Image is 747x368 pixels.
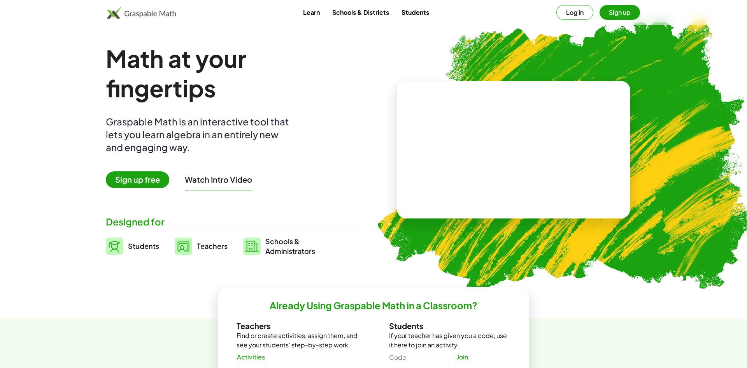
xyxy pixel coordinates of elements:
[106,115,293,154] div: Graspable Math is an interactive tool that lets you learn algebra in an entirely new and engaging...
[456,353,468,361] span: Join
[297,5,326,19] a: Learn
[455,121,572,179] video: What is this? This is dynamic math notation. Dynamic math notation plays a central role in how Gr...
[389,331,510,350] p: If your teacher has given you a code, use it here to join an activity.
[389,321,510,331] h3: Students
[106,171,169,188] span: Sign up free
[197,241,228,250] span: Teachers
[106,238,123,255] img: svg%3e
[175,236,228,256] a: Teachers
[395,5,435,19] a: Students
[237,353,265,361] span: Activities
[270,299,477,312] h2: Already Using Graspable Math in a Classroom?
[326,5,395,19] a: Schools & Districts
[600,5,640,20] button: Sign up
[230,350,271,364] a: Activities
[243,238,261,255] img: svg%3e
[556,5,593,20] button: Log in
[243,236,315,256] a: Schools &Administrators
[106,215,361,228] div: Designed for
[185,174,252,185] button: Watch Intro Video
[128,241,159,250] span: Students
[450,350,475,364] a: Join
[265,236,315,256] span: Schools & Administrators
[237,321,358,331] h3: Teachers
[106,236,159,256] a: Students
[106,44,353,103] h1: Math at your fingertips
[175,238,192,255] img: svg%3e
[237,331,358,350] p: Find or create activities, assign them, and see your students' step-by-step work.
